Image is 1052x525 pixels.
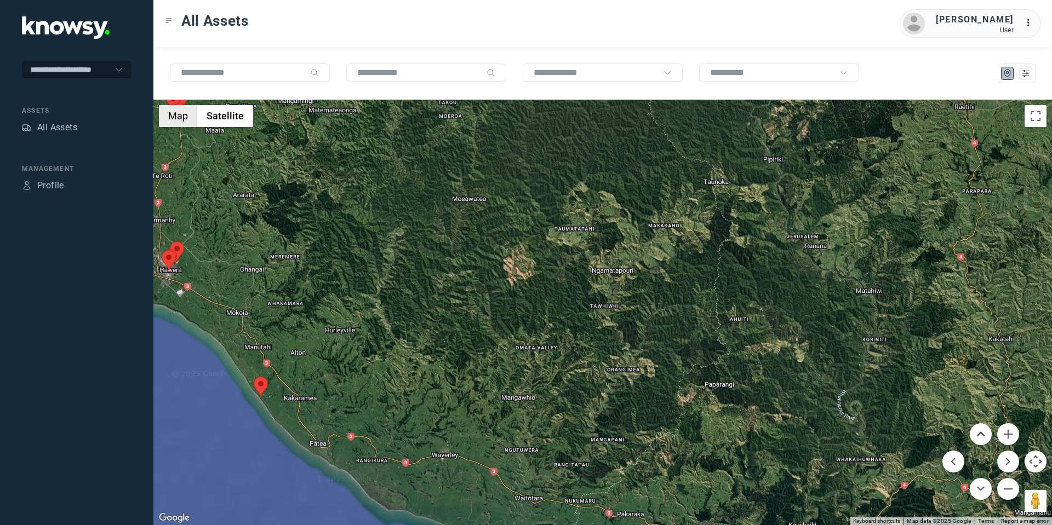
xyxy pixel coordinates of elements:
div: User [936,26,1014,34]
button: Move down [970,478,992,500]
div: Search [487,68,495,77]
div: Assets [22,106,131,116]
div: [PERSON_NAME] [936,13,1014,26]
button: Zoom out [997,478,1019,500]
img: Google [156,511,192,525]
a: AssetsAll Assets [22,121,77,134]
button: Zoom in [997,423,1019,445]
img: Application Logo [22,16,110,39]
a: Report a map error [1001,518,1049,524]
div: : [1025,16,1038,30]
button: Toggle fullscreen view [1025,105,1047,127]
button: Show satellite imagery [197,105,253,127]
div: : [1025,16,1038,31]
div: Toggle Menu [165,17,173,25]
button: Move right [997,451,1019,472]
span: Map data ©2025 Google [907,518,971,524]
button: Show street map [159,105,197,127]
div: Profile [37,179,64,192]
div: Profile [22,181,32,191]
button: Drag Pegman onto the map to open Street View [1025,490,1047,512]
div: Assets [22,123,32,132]
button: Keyboard shortcuts [853,517,900,525]
a: ProfileProfile [22,179,64,192]
img: avatar.png [903,13,925,34]
button: Move left [942,451,964,472]
div: Search [310,68,319,77]
button: Map camera controls [1025,451,1047,472]
div: Management [22,164,131,174]
span: All Assets [181,11,249,31]
button: Move up [970,423,992,445]
tspan: ... [1025,19,1036,27]
div: List [1021,68,1031,78]
div: All Assets [37,121,77,134]
a: Terms (opens in new tab) [978,518,994,524]
a: Open this area in Google Maps (opens a new window) [156,511,192,525]
div: Map [1003,68,1013,78]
